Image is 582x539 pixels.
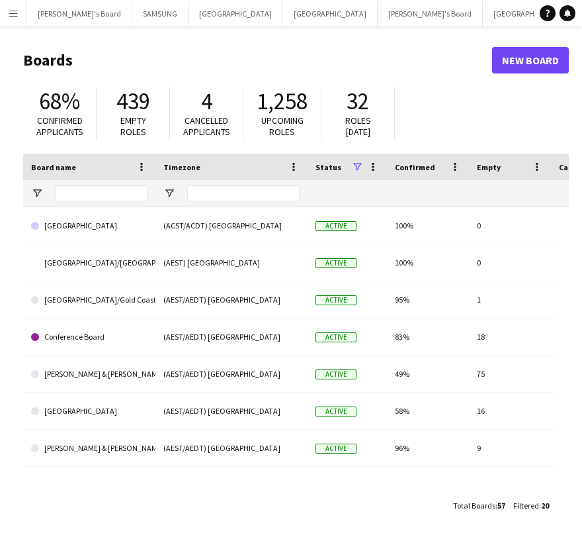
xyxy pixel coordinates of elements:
span: Empty roles [120,115,146,138]
button: [PERSON_NAME]'s Board [378,1,483,26]
span: 32 [347,87,369,116]
div: 0 [469,207,551,244]
a: [PERSON_NAME] & [PERSON_NAME]'s Board [31,356,147,393]
span: Active [315,332,356,342]
a: [GEOGRAPHIC_DATA]/Gold Coast Winter [31,281,147,318]
div: (ACST/ACDT) [GEOGRAPHIC_DATA] [155,207,308,244]
div: 0% [387,467,469,503]
button: [GEOGRAPHIC_DATA] [283,1,378,26]
a: New Board [31,467,147,504]
div: 18 [469,318,551,355]
input: Timezone Filter Input [187,185,300,201]
div: 49% [387,356,469,392]
span: Filtered [513,501,539,511]
div: 0 [469,244,551,281]
div: (AEST/AEDT) [GEOGRAPHIC_DATA] [155,318,308,355]
div: 58% [387,393,469,429]
span: Status [315,162,341,172]
div: 75 [469,356,551,392]
span: Active [315,258,356,268]
div: : [453,493,505,518]
div: 16 [469,393,551,429]
div: 96% [387,430,469,466]
div: (AEST) [GEOGRAPHIC_DATA] [155,244,308,281]
span: Active [315,221,356,231]
span: Active [315,369,356,379]
span: Confirmed [395,162,435,172]
div: 100% [387,207,469,244]
span: 68% [39,87,80,116]
h1: Boards [23,50,492,70]
input: Board name Filter Input [55,185,147,201]
span: Active [315,295,356,305]
a: [PERSON_NAME] & [PERSON_NAME]'s Board [31,430,147,467]
span: Total Boards [453,501,495,511]
span: Upcoming roles [261,115,304,138]
span: 439 [116,87,150,116]
a: [GEOGRAPHIC_DATA] [31,393,147,430]
a: New Board [492,47,569,73]
div: 83% [387,318,469,355]
a: [GEOGRAPHIC_DATA] [31,207,147,244]
div: 9 [469,430,551,466]
span: 20 [541,501,549,511]
a: Conference Board [31,318,147,356]
span: Active [315,407,356,416]
button: Open Filter Menu [31,187,43,199]
div: (AEST/AEDT) [GEOGRAPHIC_DATA] [155,281,308,318]
span: Confirmed applicants [36,115,83,138]
span: 4 [201,87,212,116]
button: [GEOGRAPHIC_DATA] [188,1,283,26]
div: 1 [469,281,551,318]
span: 57 [497,501,505,511]
button: SAMSUNG [132,1,188,26]
div: (AEST/AEDT) [GEOGRAPHIC_DATA] [155,467,308,503]
div: 100% [387,244,469,281]
div: (AEST/AEDT) [GEOGRAPHIC_DATA] [155,356,308,392]
span: Roles [DATE] [345,115,371,138]
span: Cancelled applicants [183,115,230,138]
span: Active [315,444,356,454]
div: (AEST/AEDT) [GEOGRAPHIC_DATA] [155,430,308,466]
span: Empty [477,162,501,172]
div: : [513,493,549,518]
div: (AEST/AEDT) [GEOGRAPHIC_DATA] [155,393,308,429]
div: 0 [469,467,551,503]
span: Board name [31,162,76,172]
span: Timezone [163,162,200,172]
div: 95% [387,281,469,318]
button: Open Filter Menu [163,187,175,199]
a: [GEOGRAPHIC_DATA]/[GEOGRAPHIC_DATA] [31,244,147,281]
span: 1,258 [257,87,308,116]
button: [PERSON_NAME]'s Board [27,1,132,26]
